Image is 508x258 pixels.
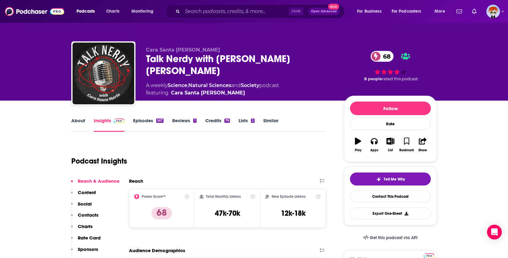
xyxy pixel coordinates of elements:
span: New [328,4,339,10]
h2: Reach [129,178,143,184]
a: Credits79 [205,118,230,132]
button: Export One-Sheet [350,207,431,219]
p: Contacts [78,212,98,218]
p: Sponsors [78,246,98,252]
button: Follow [350,102,431,115]
h2: Audience Demographics [129,248,185,253]
h3: 47k-70k [215,209,240,218]
img: Talk Nerdy with Cara Santa Maria [73,43,134,104]
h3: 12k-18k [281,209,306,218]
a: About [71,118,85,132]
span: Charts [106,7,119,16]
span: Open Advanced [311,10,337,13]
div: A weekly podcast [146,82,279,97]
div: Rate [350,118,431,130]
div: List [388,148,393,152]
span: Logged in as diana.griffin [486,5,500,18]
div: 79 [224,119,230,123]
span: , [187,82,188,88]
h1: Podcast Insights [71,156,127,166]
span: Monitoring [131,7,153,16]
button: Contacts [71,212,98,223]
p: Social [78,201,92,207]
span: and [231,82,241,88]
img: tell me why sparkle [376,177,381,182]
a: Show notifications dropdown [469,6,479,17]
a: 68 [371,51,394,62]
button: open menu [388,6,430,16]
div: Search podcasts, credits, & more... [171,4,351,19]
button: Share [415,134,431,156]
h2: Power Score™ [142,194,166,199]
img: Podchaser Pro [114,119,124,123]
h2: Total Monthly Listens [206,194,241,199]
img: User Profile [486,5,500,18]
a: Reviews1 [172,118,196,132]
a: Charts [102,6,123,16]
span: Ctrl K [289,7,303,15]
span: 68 [377,51,394,62]
a: InsightsPodchaser Pro [94,118,124,132]
button: Play [350,134,366,156]
button: Reach & Audience [71,178,119,189]
p: Charts [78,223,93,229]
a: Society [241,82,259,88]
button: open menu [72,6,103,16]
span: For Business [357,7,381,16]
button: Content [71,189,96,201]
div: 567 [156,119,164,123]
span: Tell Me Why [384,177,405,182]
button: open menu [353,6,389,16]
span: Cara Santa [PERSON_NAME] [146,47,220,53]
a: Natural Sciences [188,82,231,88]
img: Podchaser - Follow, Share and Rate Podcasts [5,6,64,17]
button: Charts [71,223,93,235]
button: List [382,134,398,156]
div: 68 8 peoplerated this podcast [344,47,437,85]
div: 2 [251,119,255,123]
h2: New Episode Listens [272,194,306,199]
button: Bookmark [398,134,414,156]
a: Contact This Podcast [350,190,431,202]
button: Social [71,201,92,212]
div: Share [418,148,427,152]
div: Bookmark [399,148,414,152]
span: For Podcasters [392,7,421,16]
div: Apps [370,148,378,152]
div: Open Intercom Messenger [487,225,502,239]
a: Similar [263,118,278,132]
button: open menu [127,6,161,16]
button: open menu [430,6,453,16]
button: tell me why sparkleTell Me Why [350,173,431,185]
a: Episodes567 [133,118,164,132]
span: Get this podcast via API [370,235,418,240]
a: Show notifications dropdown [454,6,464,17]
div: Play [355,148,361,152]
span: 8 people [364,77,382,81]
button: Rate Card [71,235,101,246]
span: rated this podcast [382,77,418,81]
p: Reach & Audience [78,178,119,184]
span: featuring [146,89,279,97]
div: Cara Santa [PERSON_NAME] [171,89,245,97]
input: Search podcasts, credits, & more... [182,6,289,16]
p: Content [78,189,96,195]
button: Show profile menu [486,5,500,18]
a: Science [168,82,187,88]
span: More [435,7,445,16]
span: Podcasts [77,7,95,16]
button: Sponsors [71,246,98,258]
button: Apps [366,134,382,156]
a: Lists2 [239,118,255,132]
a: Get this podcast via API [358,230,423,245]
div: 1 [193,119,196,123]
p: Rate Card [78,235,101,241]
p: 68 [152,207,172,219]
button: Open AdvancedNew [308,8,339,15]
